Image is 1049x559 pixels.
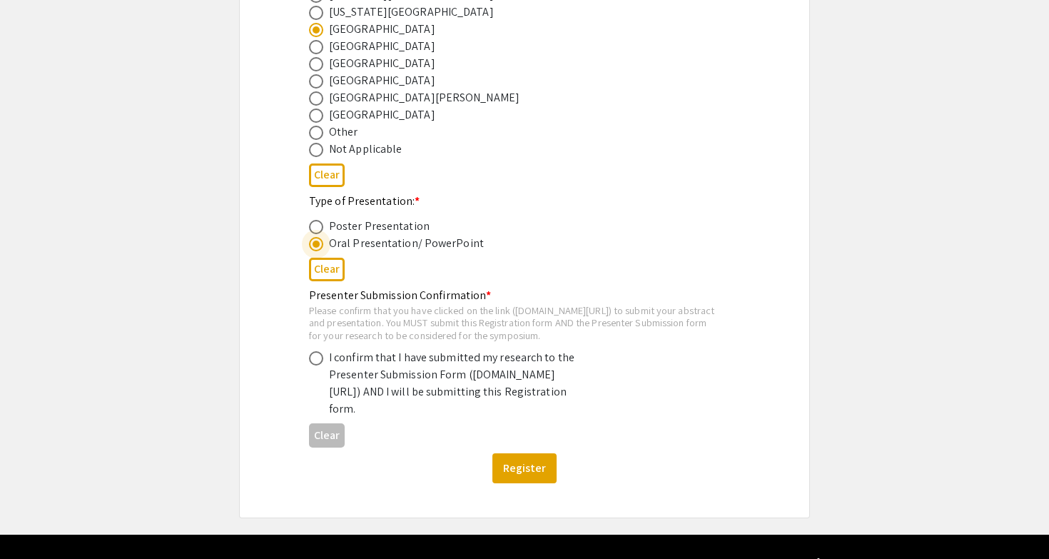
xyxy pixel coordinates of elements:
div: [GEOGRAPHIC_DATA] [329,21,435,38]
iframe: Chat [11,495,61,548]
div: [GEOGRAPHIC_DATA] [329,38,435,55]
div: Please confirm that you have clicked on the link ([DOMAIN_NAME][URL]) to submit your abstract and... [309,304,717,342]
div: Not Applicable [329,141,402,158]
mat-label: Type of Presentation: [309,193,420,208]
div: I confirm that I have submitted my research to the Presenter Submission Form ([DOMAIN_NAME][URL])... [329,349,579,418]
mat-label: Presenter Submission Confirmation [309,288,491,303]
div: Poster Presentation [329,218,430,235]
div: [GEOGRAPHIC_DATA] [329,106,435,124]
div: [GEOGRAPHIC_DATA] [329,72,435,89]
div: [US_STATE][GEOGRAPHIC_DATA] [329,4,494,21]
button: Clear [309,163,345,187]
div: Oral Presentation/ PowerPoint [329,235,484,252]
button: Clear [309,258,345,281]
button: Register [492,453,557,483]
div: Other [329,124,358,141]
div: [GEOGRAPHIC_DATA][PERSON_NAME] [329,89,520,106]
button: Clear [309,423,345,447]
div: [GEOGRAPHIC_DATA] [329,55,435,72]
